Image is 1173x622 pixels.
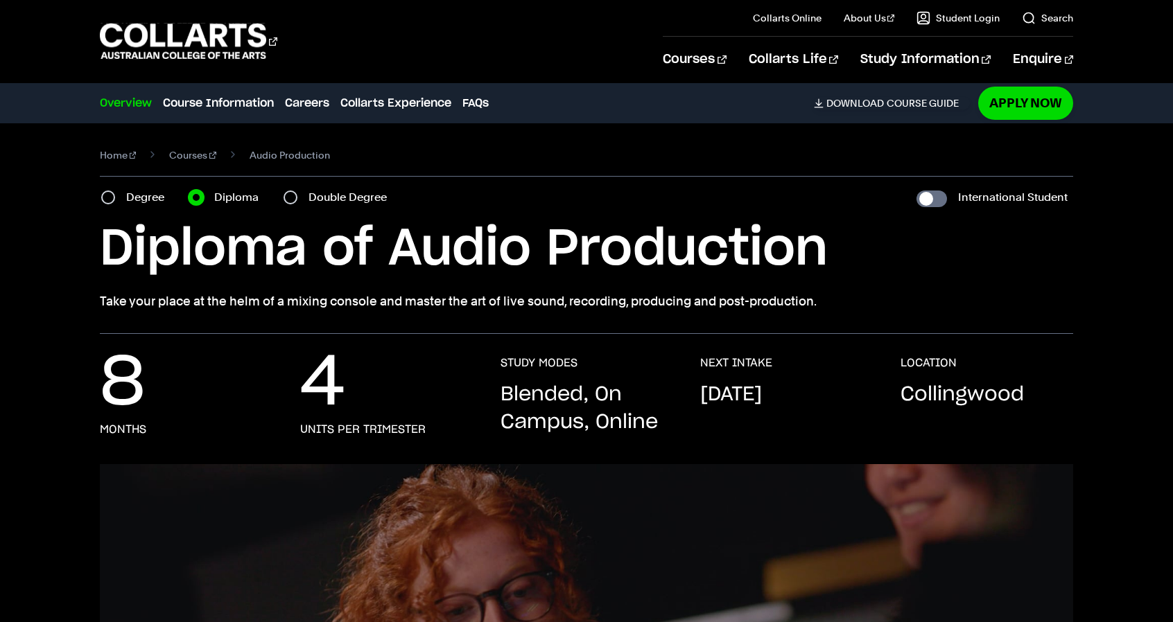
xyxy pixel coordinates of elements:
[100,95,152,112] a: Overview
[100,423,146,436] h3: months
[901,381,1024,409] p: Collingwood
[916,11,1000,25] a: Student Login
[826,97,884,109] span: Download
[100,218,1073,281] h1: Diploma of Audio Production
[860,37,991,82] a: Study Information
[462,95,489,112] a: FAQs
[300,423,426,436] h3: units per trimester
[126,188,173,207] label: Degree
[309,188,395,207] label: Double Degree
[700,356,772,370] h3: NEXT INTAKE
[978,87,1073,119] a: Apply Now
[100,21,277,61] div: Go to homepage
[100,292,1073,311] p: Take your place at the helm of a mixing console and master the art of live sound, recording, prod...
[844,11,895,25] a: About Us
[958,188,1068,207] label: International Student
[300,356,345,411] p: 4
[753,11,822,25] a: Collarts Online
[663,37,726,82] a: Courses
[501,381,673,436] p: Blended, On Campus, Online
[169,145,216,165] a: Courses
[340,95,451,112] a: Collarts Experience
[814,97,970,109] a: DownloadCourse Guide
[285,95,329,112] a: Careers
[163,95,274,112] a: Course Information
[1013,37,1073,82] a: Enquire
[100,356,145,411] p: 8
[700,381,762,409] p: [DATE]
[100,145,137,165] a: Home
[501,356,577,370] h3: STUDY MODES
[749,37,838,82] a: Collarts Life
[250,145,330,165] span: Audio Production
[214,188,267,207] label: Diploma
[1022,11,1073,25] a: Search
[901,356,957,370] h3: LOCATION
